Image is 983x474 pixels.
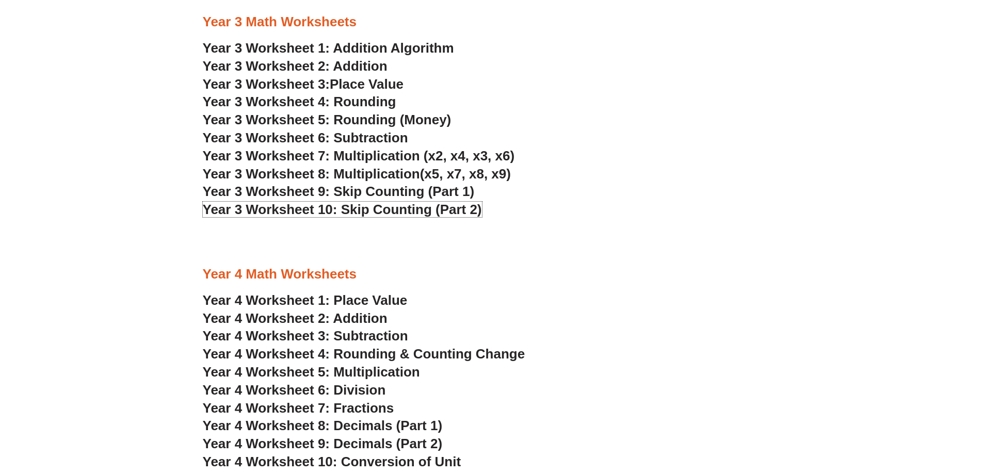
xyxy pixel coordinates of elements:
[203,40,454,56] a: Year 3 Worksheet 1: Addition Algorithm
[203,94,396,109] a: Year 3 Worksheet 4: Rounding
[203,184,475,199] a: Year 3 Worksheet 9: Skip Counting (Part 1)
[203,382,386,398] a: Year 4 Worksheet 6: Division
[203,436,443,451] a: Year 4 Worksheet 9: Decimals (Part 2)
[203,76,404,92] a: Year 3 Worksheet 3:Place Value
[203,58,388,74] a: Year 3 Worksheet 2: Addition
[203,292,408,308] a: Year 4 Worksheet 1: Place Value
[203,130,408,145] a: Year 3 Worksheet 6: Subtraction
[203,364,420,380] a: Year 4 Worksheet 5: Multiplication
[811,357,983,474] iframe: Chat Widget
[203,166,420,182] span: Year 3 Worksheet 8: Multiplication
[203,454,461,469] a: Year 4 Worksheet 10: Conversion of Unit
[203,328,408,344] a: Year 4 Worksheet 3: Subtraction
[203,310,388,326] a: Year 4 Worksheet 2: Addition
[203,346,525,362] a: Year 4 Worksheet 4: Rounding & Counting Change
[203,76,330,92] span: Year 3 Worksheet 3:
[203,266,781,283] h3: Year 4 Math Worksheets
[420,166,511,182] span: (x5, x7, x8, x9)
[203,400,394,416] a: Year 4 Worksheet 7: Fractions
[203,112,452,127] a: Year 3 Worksheet 5: Rounding (Money)
[203,166,511,182] a: Year 3 Worksheet 8: Multiplication(x5, x7, x8, x9)
[203,202,482,217] a: Year 3 Worksheet 10: Skip Counting (Part 2)
[203,148,515,164] a: Year 3 Worksheet 7: Multiplication (x2, x4, x3, x6)
[203,13,781,31] h3: Year 3 Math Worksheets
[330,76,404,92] span: Place Value
[203,418,443,433] a: Year 4 Worksheet 8: Decimals (Part 1)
